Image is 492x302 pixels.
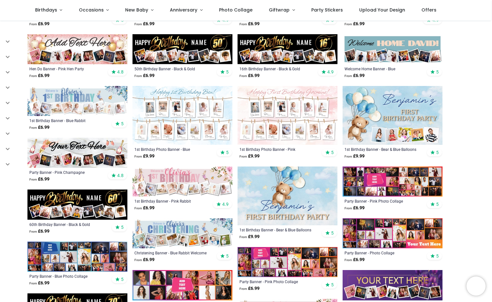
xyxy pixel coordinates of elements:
strong: £ 6.99 [344,21,365,27]
a: 1st Birthday Banner - Pink Rabbit [134,198,211,204]
a: 1st Birthday Banner - Bear & Blue Balloons [344,147,421,152]
span: From [239,74,247,78]
strong: £ 6.99 [29,73,49,79]
a: 60th Birthday Banner - Black & Gold [29,222,106,227]
span: 4.9 [222,201,229,207]
span: From [29,282,37,285]
img: Personalised 1st Birthday Photo Banner - Pink - Custom Text & Photos [238,86,337,145]
span: 4.9 [327,69,334,75]
span: From [29,22,37,26]
img: Personalised Party Banner - Pink Champagne - 9 Photo Upload & Custom Text [27,138,127,168]
span: From [344,206,352,210]
strong: £ 6.99 [239,73,260,79]
span: From [239,287,247,290]
span: 5 [121,224,124,230]
img: Personalised Party Banner - Blue Photo Collage - Custom Text & 25 Photo upload [27,242,127,272]
span: From [29,126,37,129]
span: Anniversary [170,7,197,13]
strong: £ 6.99 [344,73,365,79]
div: Party Banner - Blue Photo Collage [29,274,106,279]
span: Offers [421,7,436,13]
span: From [344,258,352,262]
div: 16th Birthday Banner - Black & Gold [239,66,316,71]
a: 1st Birthday Banner - Bear & Blue Balloons [239,227,316,232]
span: From [29,178,37,181]
img: Personalised Party Banner - Pink Photo Collage - Custom Text & 25 Photo Upload [238,247,337,277]
strong: £ 6.99 [29,228,49,235]
span: Occasions [79,7,104,13]
strong: £ 9.99 [239,234,260,240]
span: From [134,22,142,26]
a: 1st Birthday Photo Banner - Blue [134,147,211,152]
span: 5 [121,121,124,127]
span: 5 [436,150,439,155]
a: 1st Birthday Photo Banner - Pink [239,147,316,152]
span: 5 [226,253,229,259]
span: From [239,22,247,26]
a: Party Banner - Pink Champagne [29,170,106,175]
a: 1st Birthday Banner - Blue Rabbit [29,118,106,123]
span: Photo Collage [219,7,253,13]
img: Personalised Happy 1st Birthday Banner - Pink Rabbit - Custom Name & 9 Photo Upload [132,166,232,197]
img: Personalised Party Banner - Pink Photo Collage - Add Text & 30 Photo Upload [343,166,443,197]
img: Personalised Happy 1st Birthday Banner - Blue Rabbit - Custom Name & 9 Photo Upload [27,86,127,116]
span: 5 [436,69,439,75]
img: Personalised Hen Do Banner - Pink Hen Party - 9 Photo Upload [27,34,127,64]
span: 5 [226,69,229,75]
strong: £ 6.99 [29,124,49,131]
span: From [344,155,352,158]
span: From [29,74,37,78]
strong: £ 9.99 [239,153,260,159]
strong: £ 6.99 [29,280,49,286]
a: Party Banner - Photo Collage [344,250,421,255]
img: Personalised Welcome Home Banner - Blue - 9 Photo Upload [343,34,443,64]
a: 50th Birthday Banner - Black & Gold [134,66,211,71]
strong: £ 6.99 [134,257,155,263]
span: Upload Your Design [359,7,405,13]
strong: £ 6.99 [134,205,155,211]
iframe: Brevo live chat [466,276,486,296]
img: Personalised Christening Banner - Blue Rabbit Welcome - Custom Name & 9 Photo Upload [132,218,232,248]
a: Welcome Home Banner - Blue [344,66,421,71]
span: 5 [121,276,124,282]
span: From [134,206,142,210]
span: 5 [331,150,334,155]
span: 5 [331,282,334,288]
strong: £ 9.99 [134,153,155,159]
strong: £ 6.99 [134,21,155,27]
span: New Baby [125,7,148,13]
span: 4.8 [117,173,124,178]
a: Party Banner - Pink Photo Collage [344,198,421,204]
div: Christening Banner - Blue Rabbit Welcome [134,250,211,255]
span: From [239,155,247,158]
span: From [239,235,247,239]
span: Party Stickers [311,7,343,13]
span: From [134,258,142,262]
span: From [344,22,352,26]
a: Party Banner - Pink Photo Collage [239,279,316,284]
span: From [344,74,352,78]
img: Personalised Happy 60th Birthday Banner - Black & Gold - Custom Name & 9 Photo Upload [27,190,127,220]
a: Hen Do Banner - Pink Hen Party [29,66,106,71]
img: Personalised Happy 50th Birthday Banner - Black & Gold - Custom Name & 9 Photo Upload [132,34,232,64]
strong: £ 6.99 [134,73,155,79]
span: 4.8 [117,69,124,75]
strong: £ 6.99 [239,21,260,27]
span: 5 [331,230,334,236]
strong: £ 6.99 [29,21,49,27]
strong: £ 6.99 [239,285,260,292]
img: Personalised 1st Birthday Backdrop Banner - Bear & Blue Balloons - Custom Text & 4 Photos [343,86,443,145]
span: Giftwrap [269,7,290,13]
span: Birthdays [35,7,57,13]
